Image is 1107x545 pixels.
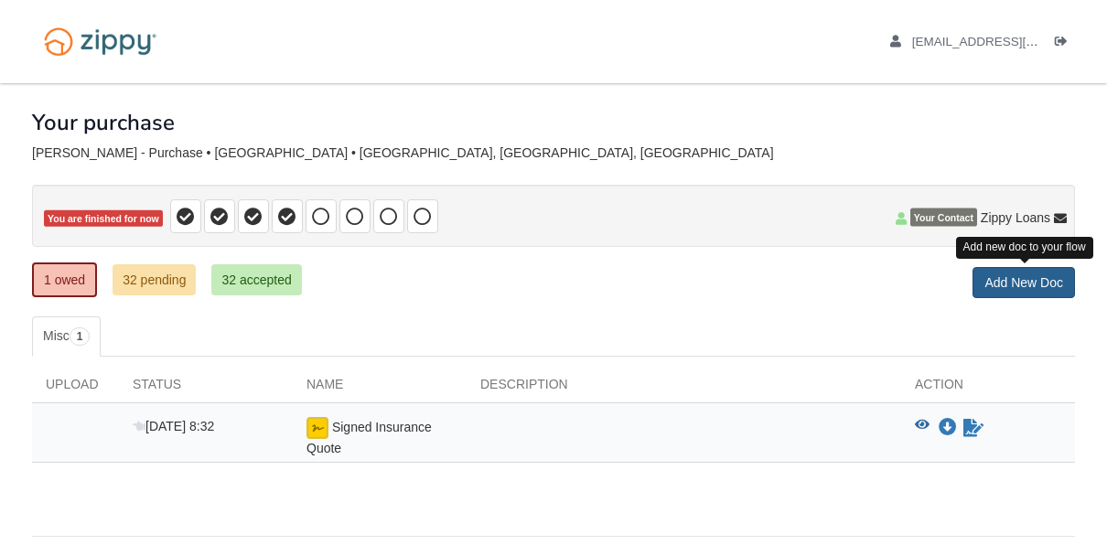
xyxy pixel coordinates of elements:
[901,375,1075,402] div: Action
[32,262,97,297] a: 1 owed
[70,327,91,346] span: 1
[973,267,1075,298] a: Add New Doc
[910,208,977,227] span: Your Contact
[211,264,301,295] a: 32 accepted
[962,417,985,439] a: Waiting for your co-borrower to e-sign
[467,375,901,402] div: Description
[956,237,1093,258] div: Add new doc to your flow
[113,264,196,295] a: 32 pending
[133,419,214,433] span: [DATE] 8:32
[981,208,1050,227] span: Zippy Loans
[32,18,168,65] img: Logo
[293,375,467,402] div: Name
[32,111,175,134] h1: Your purchase
[915,419,930,437] button: View Signed Insurance Quote
[32,145,1075,161] div: [PERSON_NAME] - Purchase • [GEOGRAPHIC_DATA] • [GEOGRAPHIC_DATA], [GEOGRAPHIC_DATA], [GEOGRAPHIC_...
[306,420,432,455] span: Signed Insurance Quote
[939,421,957,435] a: Download Signed Insurance Quote
[44,210,163,228] span: You are finished for now
[32,316,101,357] a: Misc
[119,375,293,402] div: Status
[1055,35,1075,53] a: Log out
[306,417,328,439] img: esign icon
[32,375,119,402] div: Upload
